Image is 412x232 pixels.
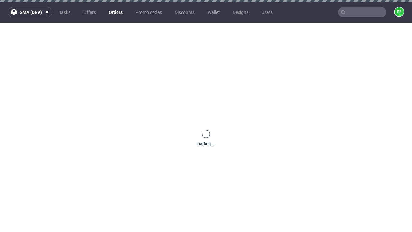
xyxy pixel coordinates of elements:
a: Tasks [55,7,74,17]
a: Wallet [204,7,224,17]
a: Designs [229,7,252,17]
a: Promo codes [132,7,166,17]
div: loading ... [196,140,216,147]
a: Offers [80,7,100,17]
a: Users [257,7,276,17]
button: sma (dev) [8,7,52,17]
a: Orders [105,7,126,17]
figcaption: e2 [395,7,404,16]
span: sma (dev) [20,10,42,15]
a: Discounts [171,7,199,17]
